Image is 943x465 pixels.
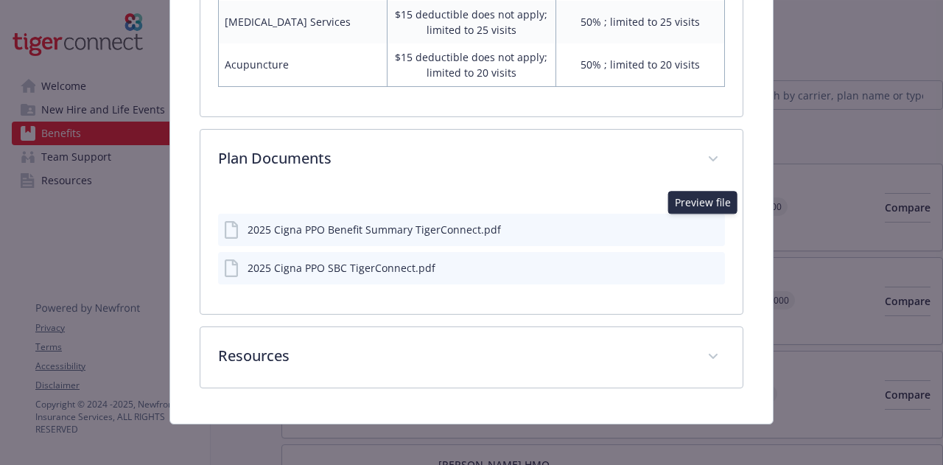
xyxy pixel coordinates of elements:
div: Plan Documents [200,190,742,314]
p: Plan Documents [218,147,689,169]
button: download file [682,260,694,276]
td: $15 deductible does not apply; limited to 25 visits [388,1,556,43]
td: 50% ; limited to 25 visits [555,1,724,43]
div: Plan Documents [200,130,742,190]
button: download file [679,222,691,237]
div: Preview file [668,191,737,214]
div: Resources [200,327,742,388]
td: Acupuncture [219,43,388,87]
td: 50% ; limited to 20 visits [555,43,724,87]
td: [MEDICAL_DATA] Services [219,1,388,43]
div: 2025 Cigna PPO SBC TigerConnect.pdf [248,260,435,276]
p: Resources [218,345,689,367]
td: $15 deductible does not apply; limited to 20 visits [388,43,556,87]
button: preview file [703,222,719,237]
button: preview file [706,260,719,276]
div: 2025 Cigna PPO Benefit Summary TigerConnect.pdf [248,222,501,237]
